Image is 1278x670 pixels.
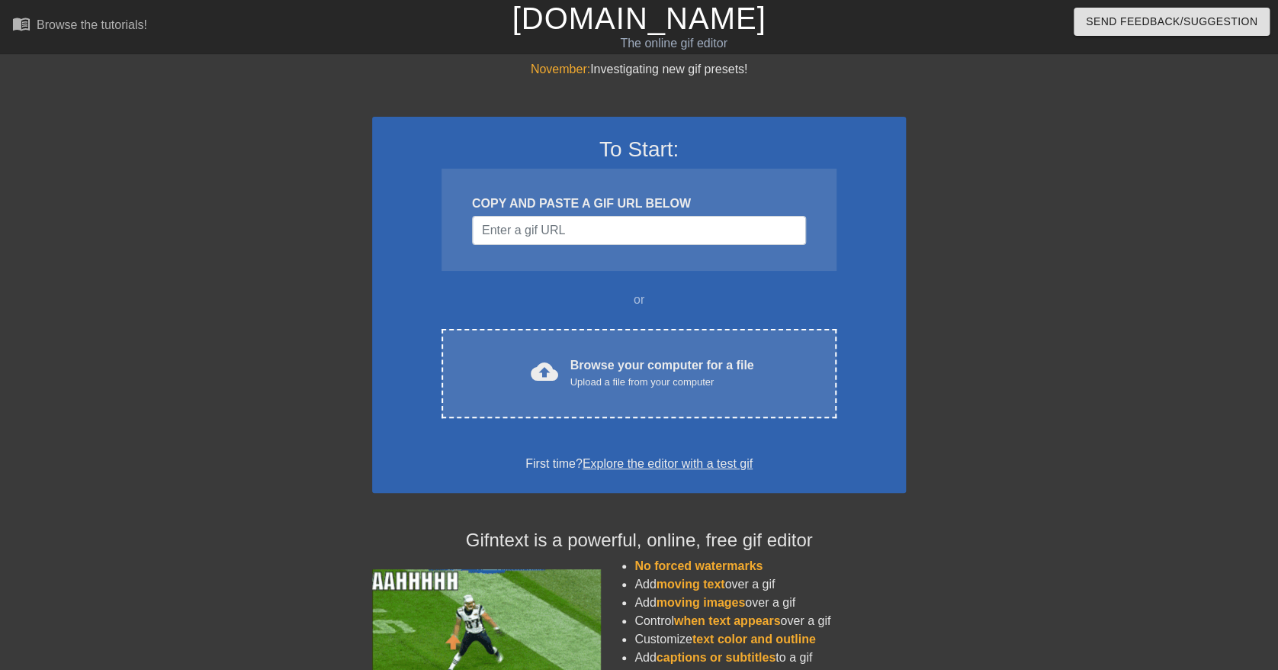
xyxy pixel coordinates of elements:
[1074,8,1270,36] button: Send Feedback/Suggestion
[412,291,866,309] div: or
[634,559,763,572] span: No forced watermarks
[512,2,766,35] a: [DOMAIN_NAME]
[657,651,775,664] span: captions or subtitles
[392,137,886,163] h3: To Start:
[12,14,147,38] a: Browse the tutorials!
[634,594,906,612] li: Add over a gif
[570,356,754,390] div: Browse your computer for a file
[657,596,745,609] span: moving images
[12,14,31,33] span: menu_book
[472,216,806,245] input: Username
[372,60,906,79] div: Investigating new gif presets!
[37,18,147,31] div: Browse the tutorials!
[634,575,906,594] li: Add over a gif
[434,34,914,53] div: The online gif editor
[583,457,753,470] a: Explore the editor with a test gif
[531,358,558,385] span: cloud_upload
[472,195,806,213] div: COPY AND PASTE A GIF URL BELOW
[1086,12,1257,31] span: Send Feedback/Suggestion
[634,630,906,649] li: Customize
[634,649,906,667] li: Add to a gif
[372,530,906,552] h4: Gifntext is a powerful, online, free gif editor
[634,612,906,630] li: Control over a gif
[570,375,754,390] div: Upload a file from your computer
[674,614,781,627] span: when text appears
[657,578,725,591] span: moving text
[531,63,590,76] span: November:
[392,455,886,473] div: First time?
[692,633,816,646] span: text color and outline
